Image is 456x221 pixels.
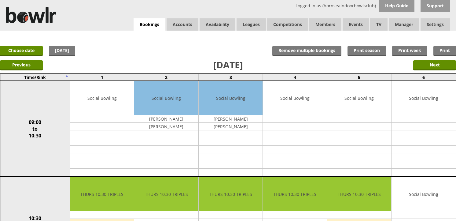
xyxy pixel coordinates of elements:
a: Events [343,18,369,31]
td: Social Bowling [392,177,455,211]
td: 09:00 to 10:30 [0,81,70,177]
td: Time/Rink [0,74,70,81]
td: [PERSON_NAME] [134,115,198,123]
span: Members [309,18,341,31]
td: Social Bowling [263,81,327,115]
td: 5 [327,74,391,81]
a: Leagues [237,18,266,31]
a: [DATE] [49,46,75,56]
td: [PERSON_NAME] [134,123,198,130]
td: 3 [198,74,263,81]
a: Bookings [134,18,165,31]
td: Social Bowling [327,81,391,115]
span: TV [370,18,388,31]
a: Print [433,46,456,56]
td: THURS 10.30 TRIPLES [199,177,263,211]
td: THURS 10.30 TRIPLES [327,177,391,211]
a: Print week [392,46,427,56]
td: [PERSON_NAME] [199,123,263,130]
td: THURS 10.30 TRIPLES [134,177,198,211]
td: THURS 10.30 TRIPLES [70,177,134,211]
td: Social Bowling [70,81,134,115]
td: Social Bowling [199,81,263,115]
td: 6 [392,74,456,81]
td: Social Bowling [134,81,198,115]
span: Settings [421,18,450,31]
td: Social Bowling [392,81,455,115]
td: [PERSON_NAME] [199,115,263,123]
input: Remove multiple bookings [272,46,341,56]
td: 2 [134,74,198,81]
a: Competitions [267,18,308,31]
span: Manager [389,18,419,31]
a: Availability [200,18,235,31]
input: Next [413,60,456,70]
td: 1 [70,74,134,81]
td: 4 [263,74,327,81]
a: Print season [348,46,386,56]
span: Accounts [167,18,198,31]
td: THURS 10.30 TRIPLES [263,177,327,211]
